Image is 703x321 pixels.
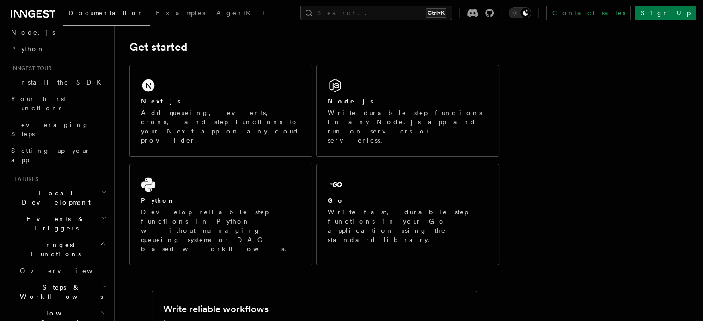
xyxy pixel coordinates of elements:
[216,9,265,17] span: AgentKit
[16,283,103,301] span: Steps & Workflows
[300,6,452,20] button: Search...Ctrl+K
[426,8,446,18] kbd: Ctrl+K
[7,236,109,262] button: Inngest Functions
[7,142,109,168] a: Setting up your app
[150,3,211,25] a: Examples
[11,95,66,112] span: Your first Functions
[11,45,45,53] span: Python
[129,41,187,54] a: Get started
[129,164,312,265] a: PythonDevelop reliable step functions in Python without managing queueing systems or DAG based wo...
[141,108,301,145] p: Add queueing, events, crons, and step functions to your Next app on any cloud provider.
[11,121,89,138] span: Leveraging Steps
[328,207,488,244] p: Write fast, durable step functions in your Go application using the standard library.
[163,303,269,315] h2: Write reliable workflows
[7,176,38,183] span: Features
[7,65,52,72] span: Inngest tour
[11,147,91,164] span: Setting up your app
[63,3,150,26] a: Documentation
[328,108,488,145] p: Write durable step functions in any Node.js app and run on servers or serverless.
[7,240,100,259] span: Inngest Functions
[20,267,115,274] span: Overview
[316,65,499,157] a: Node.jsWrite durable step functions in any Node.js app and run on servers or serverless.
[7,214,101,233] span: Events & Triggers
[328,196,344,205] h2: Go
[7,91,109,116] a: Your first Functions
[7,24,109,41] a: Node.js
[316,164,499,265] a: GoWrite fast, durable step functions in your Go application using the standard library.
[156,9,205,17] span: Examples
[11,79,107,86] span: Install the SDK
[68,9,145,17] span: Documentation
[141,97,181,106] h2: Next.js
[141,196,175,205] h2: Python
[7,74,109,91] a: Install the SDK
[635,6,696,20] a: Sign Up
[141,207,301,254] p: Develop reliable step functions in Python without managing queueing systems or DAG based workflows.
[16,279,109,305] button: Steps & Workflows
[129,65,312,157] a: Next.jsAdd queueing, events, crons, and step functions to your Next app on any cloud provider.
[7,41,109,57] a: Python
[328,97,373,106] h2: Node.js
[11,29,55,36] span: Node.js
[7,116,109,142] a: Leveraging Steps
[7,188,101,207] span: Local Development
[509,7,531,18] button: Toggle dark mode
[7,211,109,236] button: Events & Triggers
[546,6,631,20] a: Contact sales
[16,262,109,279] a: Overview
[211,3,271,25] a: AgentKit
[7,185,109,211] button: Local Development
